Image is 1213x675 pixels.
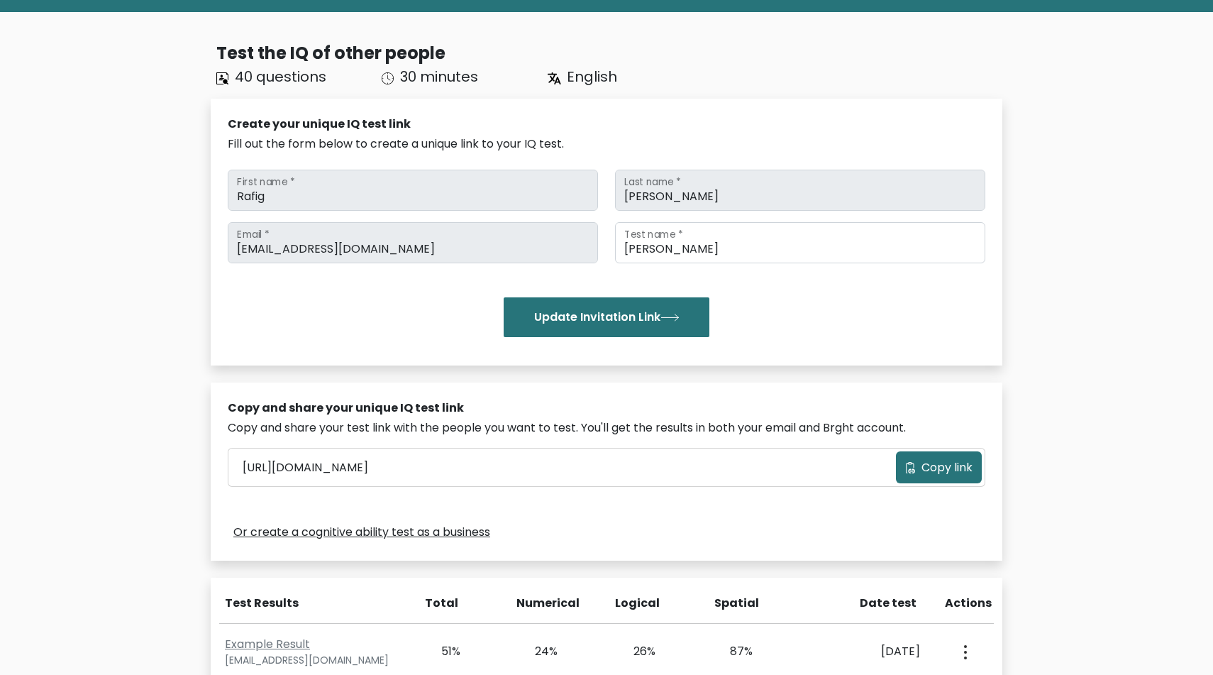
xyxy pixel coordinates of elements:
div: 24% [518,643,558,660]
span: 30 minutes [400,67,478,87]
div: 87% [713,643,753,660]
div: [EMAIL_ADDRESS][DOMAIN_NAME] [225,653,403,668]
input: Test name [615,222,985,263]
input: First name [228,170,598,211]
span: Copy link [921,459,973,476]
div: Spatial [714,595,755,612]
div: 51% [420,643,460,660]
a: Or create a cognitive ability test as a business [233,524,490,541]
div: Total [417,595,458,612]
div: Logical [615,595,656,612]
div: Numerical [516,595,558,612]
span: 40 questions [235,67,326,87]
div: Test the IQ of other people [216,40,1002,66]
button: Copy link [896,451,982,483]
span: English [567,67,617,87]
input: Last name [615,170,985,211]
div: Create your unique IQ test link [228,116,985,133]
div: Actions [945,595,994,612]
div: Copy and share your test link with the people you want to test. You'll get the results in both yo... [228,419,985,437]
button: Update Invitation Link [504,297,709,337]
div: [DATE] [810,643,920,660]
a: Example Result [225,636,310,652]
input: Email [228,222,598,263]
div: 26% [615,643,655,660]
div: Fill out the form below to create a unique link to your IQ test. [228,136,985,153]
div: Copy and share your unique IQ test link [228,400,985,417]
div: Date test [813,595,928,612]
div: Test Results [225,595,400,612]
